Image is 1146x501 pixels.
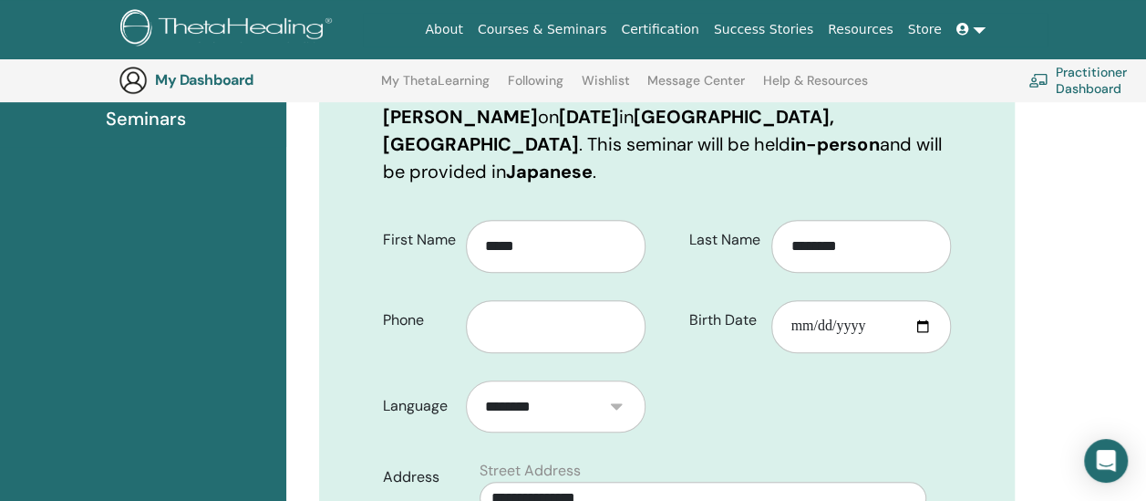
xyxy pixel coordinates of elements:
[582,73,630,102] a: Wishlist
[559,105,619,129] b: [DATE]
[120,9,338,50] img: logo.png
[676,303,772,338] label: Birth Date
[821,13,901,47] a: Resources
[506,160,593,183] b: Japanese
[369,389,466,423] label: Language
[763,73,868,102] a: Help & Resources
[901,13,949,47] a: Store
[369,303,466,338] label: Phone
[470,13,614,47] a: Courses & Seminars
[1028,73,1048,88] img: chalkboard-teacher.svg
[1084,439,1128,483] div: Open Intercom Messenger
[369,223,466,257] label: First Name
[383,78,787,129] b: You and the Creator with [PERSON_NAME]
[383,76,951,185] p: You are registering for on in . This seminar will be held and will be provided in .
[381,73,490,102] a: My ThetaLearning
[369,460,469,495] label: Address
[676,223,772,257] label: Last Name
[707,13,821,47] a: Success Stories
[106,78,272,132] span: Completed Seminars
[480,460,581,482] label: Street Address
[418,13,470,47] a: About
[508,73,563,102] a: Following
[614,13,706,47] a: Certification
[155,71,337,89] h3: My Dashboard
[647,73,745,102] a: Message Center
[383,105,834,156] b: [GEOGRAPHIC_DATA], [GEOGRAPHIC_DATA]
[119,66,148,95] img: generic-user-icon.jpg
[790,132,879,156] b: in-person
